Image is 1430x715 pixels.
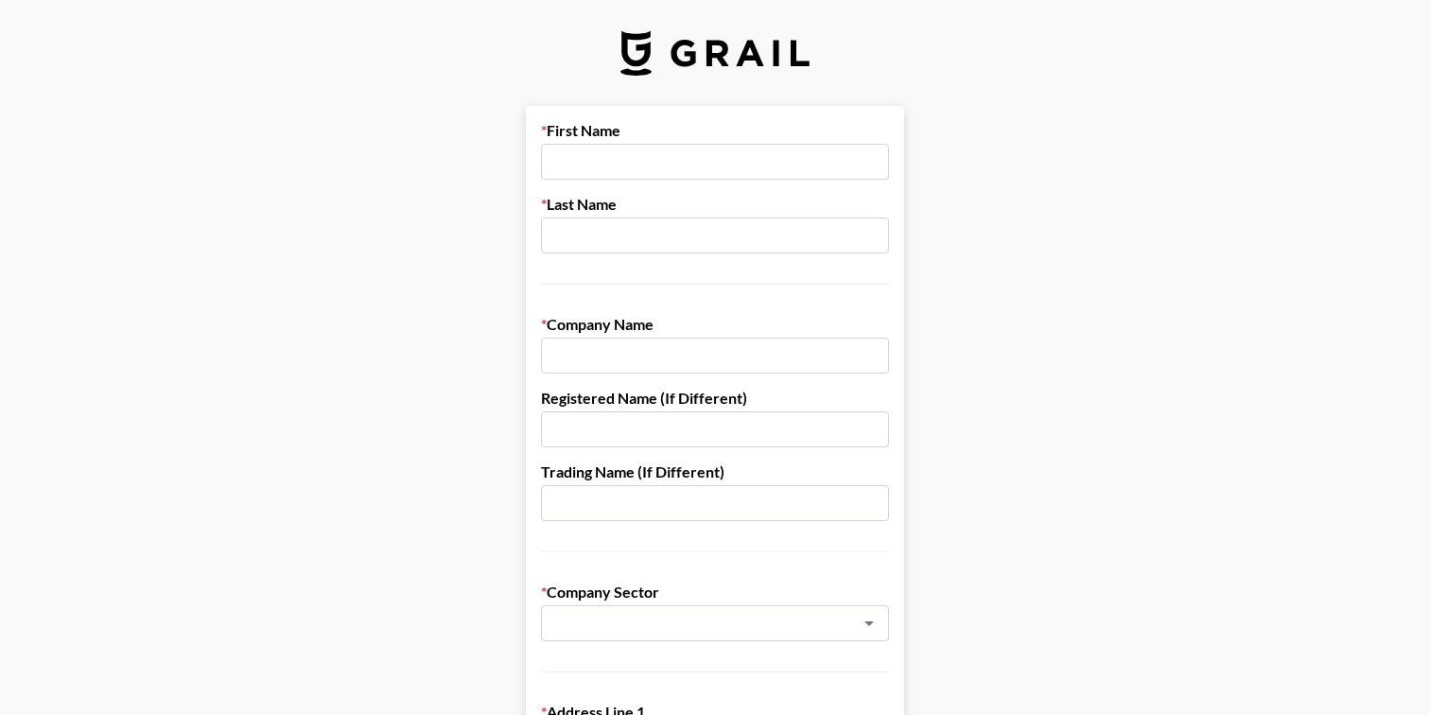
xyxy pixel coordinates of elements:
button: Open [856,610,882,637]
label: First Name [541,121,889,140]
label: Trading Name (If Different) [541,462,889,481]
label: Company Sector [541,583,889,602]
label: Last Name [541,195,889,214]
label: Registered Name (If Different) [541,389,889,408]
img: Grail Talent Logo [620,30,810,76]
label: Company Name [541,315,889,334]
